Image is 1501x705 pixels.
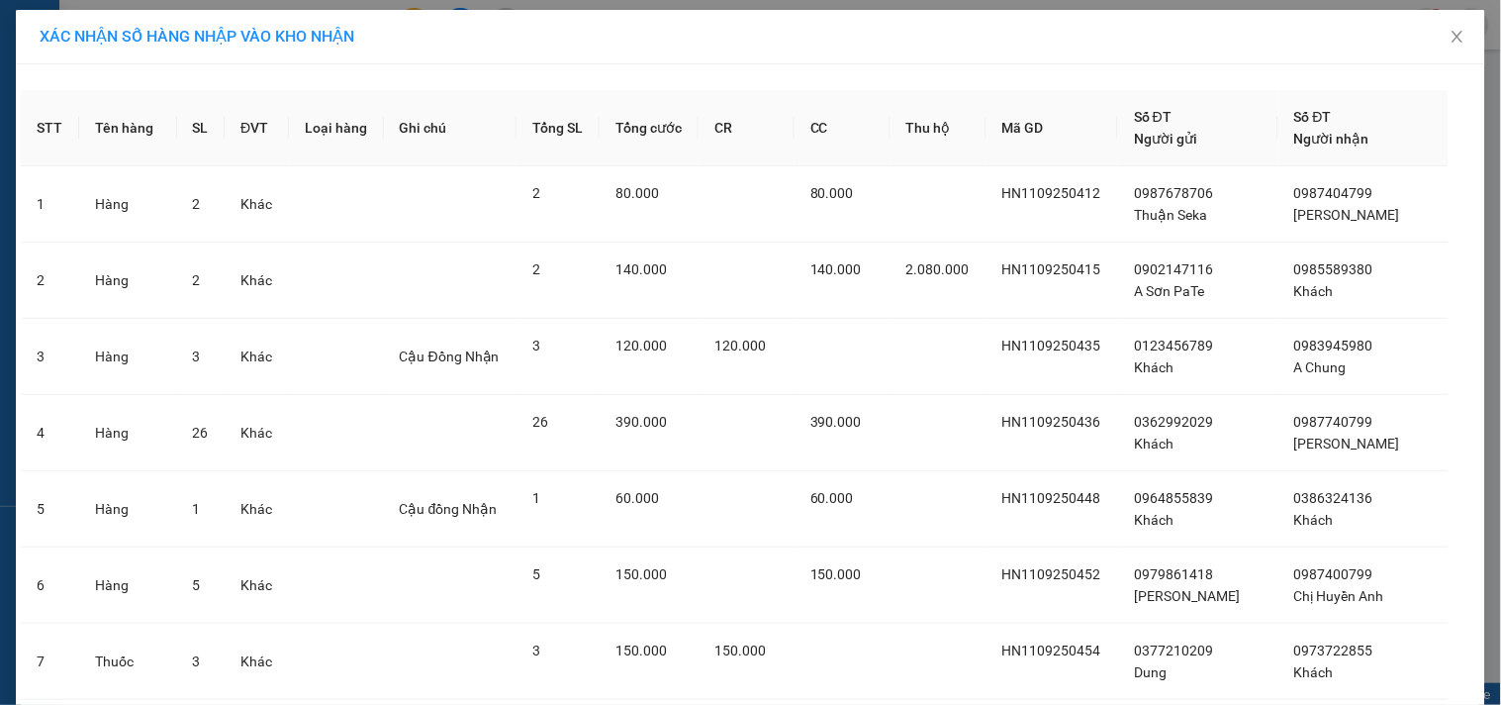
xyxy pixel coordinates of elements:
[79,624,177,700] td: Thuốc
[40,27,354,46] span: XÁC NHẬN SỐ HÀNG NHẬP VÀO KHO NHẬN
[714,338,766,353] span: 120.000
[1294,359,1347,375] span: A Chung
[21,624,79,700] td: 7
[193,501,201,517] span: 1
[532,338,540,353] span: 3
[532,185,540,201] span: 2
[1294,664,1334,680] span: Khách
[384,90,516,166] th: Ghi chú
[1294,185,1373,201] span: 0987404799
[21,395,79,471] td: 4
[289,90,384,166] th: Loại hàng
[1294,261,1373,277] span: 0985589380
[810,490,854,506] span: 60.000
[1134,283,1204,299] span: A Sơn PaTe
[516,90,600,166] th: Tổng SL
[1134,261,1213,277] span: 0902147116
[225,395,289,471] td: Khác
[1134,207,1207,223] span: Thuận Seka
[699,90,795,166] th: CR
[79,395,177,471] td: Hàng
[225,471,289,548] td: Khác
[1294,414,1373,430] span: 0987740799
[1294,643,1373,658] span: 0973722855
[177,90,225,166] th: SL
[1134,643,1213,658] span: 0377210209
[1134,588,1240,604] span: [PERSON_NAME]
[1294,512,1334,528] span: Khách
[193,196,201,212] span: 2
[1430,10,1485,65] button: Close
[1134,338,1213,353] span: 0123456789
[615,185,659,201] span: 80.000
[1134,512,1173,528] span: Khách
[1002,338,1101,353] span: HN1109250435
[21,243,79,319] td: 2
[225,166,289,243] td: Khác
[1294,283,1334,299] span: Khách
[225,90,289,166] th: ĐVT
[1134,131,1197,147] span: Người gửi
[1002,414,1101,430] span: HN1109250436
[79,243,177,319] td: Hàng
[1134,490,1213,506] span: 0964855839
[21,319,79,395] td: 3
[1294,436,1400,452] span: [PERSON_NAME]
[615,566,667,582] span: 150.000
[1002,185,1101,201] span: HN1109250412
[1002,566,1101,582] span: HN1109250452
[891,90,986,166] th: Thu hộ
[1294,131,1369,147] span: Người nhận
[225,624,289,700] td: Khác
[1134,436,1173,452] span: Khách
[193,349,201,364] span: 3
[810,566,862,582] span: 150.000
[810,414,862,430] span: 390.000
[193,272,201,288] span: 2
[1134,109,1172,125] span: Số ĐT
[532,643,540,658] span: 3
[1134,414,1213,430] span: 0362992029
[79,166,177,243] td: Hàng
[1134,566,1213,582] span: 0979861418
[21,166,79,243] td: 1
[1294,109,1332,125] span: Số ĐT
[532,414,548,430] span: 26
[1002,261,1101,277] span: HN1109250415
[714,643,766,658] span: 150.000
[400,349,500,364] span: Cậu Đồng Nhận
[600,90,699,166] th: Tổng cước
[400,501,498,517] span: Cậu đồng Nhận
[1294,588,1384,604] span: Chị Huyền Anh
[615,643,667,658] span: 150.000
[1002,643,1101,658] span: HN1109250454
[615,261,667,277] span: 140.000
[225,548,289,624] td: Khác
[615,490,659,506] span: 60.000
[810,261,862,277] span: 140.000
[193,425,209,441] span: 26
[1294,490,1373,506] span: 0386324136
[79,548,177,624] td: Hàng
[193,577,201,593] span: 5
[1134,185,1213,201] span: 0987678706
[1294,338,1373,353] span: 0983945980
[615,338,667,353] span: 120.000
[21,548,79,624] td: 6
[1134,359,1173,375] span: Khách
[79,471,177,548] td: Hàng
[21,471,79,548] td: 5
[225,243,289,319] td: Khác
[225,319,289,395] td: Khác
[810,185,854,201] span: 80.000
[532,490,540,506] span: 1
[532,566,540,582] span: 5
[21,90,79,166] th: STT
[986,90,1118,166] th: Mã GD
[1294,207,1400,223] span: [PERSON_NAME]
[79,319,177,395] td: Hàng
[1294,566,1373,582] span: 0987400799
[1134,664,1167,680] span: Dung
[532,261,540,277] span: 2
[795,90,891,166] th: CC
